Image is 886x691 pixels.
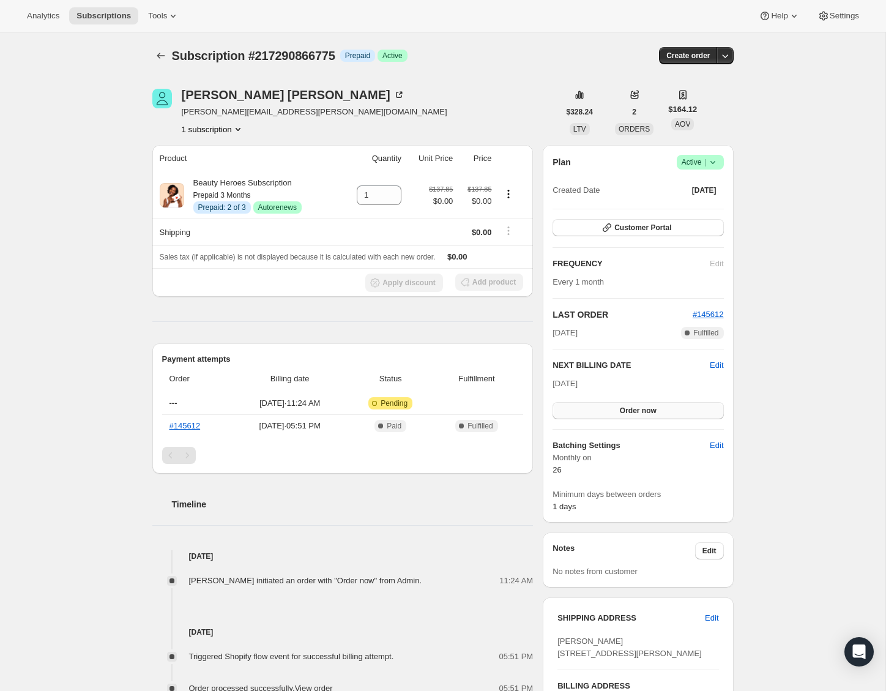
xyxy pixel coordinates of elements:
[189,576,422,585] span: [PERSON_NAME] initiated an order with "Order now" from Admin.
[557,637,702,658] span: [PERSON_NAME] [STREET_ADDRESS][PERSON_NAME]
[162,365,233,392] th: Order
[499,651,534,663] span: 05:51 PM
[614,223,671,233] span: Customer Portal
[567,107,593,117] span: $328.24
[553,219,723,236] button: Customer Portal
[152,626,534,638] h4: [DATE]
[553,156,571,168] h2: Plan
[553,452,723,464] span: Monthly on
[152,47,169,64] button: Subscriptions
[182,123,244,135] button: Product actions
[553,277,604,286] span: Every 1 month
[771,11,787,21] span: Help
[559,103,600,121] button: $328.24
[169,421,201,430] a: #145612
[460,195,491,207] span: $0.00
[456,145,495,172] th: Price
[405,145,456,172] th: Unit Price
[659,47,717,64] button: Create order
[810,7,866,24] button: Settings
[258,203,297,212] span: Autorenews
[467,185,491,193] small: $137.85
[189,652,394,661] span: Triggered Shopify flow event for successful billing attempt.
[172,49,335,62] span: Subscription #217290866775
[499,224,518,237] button: Shipping actions
[169,398,177,408] span: ---
[553,402,723,419] button: Order now
[553,327,578,339] span: [DATE]
[710,359,723,372] button: Edit
[387,421,401,431] span: Paid
[236,373,344,385] span: Billing date
[198,203,246,212] span: Prepaid: 2 of 3
[193,191,251,200] small: Prepaid 3 Months
[553,359,710,372] h2: NEXT BILLING DATE
[702,436,731,455] button: Edit
[553,567,638,576] span: No notes from customer
[429,185,453,193] small: $137.85
[236,397,344,409] span: [DATE] · 11:24 AM
[553,465,561,474] span: 26
[704,157,706,167] span: |
[553,542,695,559] h3: Notes
[553,379,578,388] span: [DATE]
[499,187,518,201] button: Product actions
[467,421,493,431] span: Fulfilled
[668,103,697,116] span: $164.12
[184,177,302,214] div: Beauty Heroes Subscription
[844,637,874,667] div: Open Intercom Messenger
[553,488,723,501] span: Minimum days between orders
[141,7,187,24] button: Tools
[351,373,430,385] span: Status
[437,373,516,385] span: Fulfillment
[705,612,718,624] span: Edit
[345,51,370,61] span: Prepaid
[830,11,859,21] span: Settings
[160,183,184,207] img: product img
[710,439,723,452] span: Edit
[619,125,650,133] span: ORDERS
[182,106,447,118] span: [PERSON_NAME][EMAIL_ADDRESS][PERSON_NAME][DOMAIN_NAME]
[553,439,710,452] h6: Batching Settings
[620,406,657,416] span: Order now
[162,353,524,365] h2: Payment attempts
[69,7,138,24] button: Subscriptions
[553,502,576,511] span: 1 days
[692,185,717,195] span: [DATE]
[675,120,690,129] span: AOV
[381,398,408,408] span: Pending
[182,89,405,101] div: [PERSON_NAME] [PERSON_NAME]
[341,145,405,172] th: Quantity
[632,107,636,117] span: 2
[172,498,534,510] h2: Timeline
[382,51,403,61] span: Active
[553,308,693,321] h2: LAST ORDER
[236,420,344,432] span: [DATE] · 05:51 PM
[702,546,717,556] span: Edit
[666,51,710,61] span: Create order
[20,7,67,24] button: Analytics
[553,184,600,196] span: Created Date
[499,575,533,587] span: 11:24 AM
[447,252,467,261] span: $0.00
[751,7,807,24] button: Help
[27,11,59,21] span: Analytics
[695,542,724,559] button: Edit
[162,447,524,464] nav: Pagination
[553,258,710,270] h2: FREQUENCY
[76,11,131,21] span: Subscriptions
[152,89,172,108] span: Rachelle Hooper
[472,228,492,237] span: $0.00
[573,125,586,133] span: LTV
[148,11,167,21] span: Tools
[625,103,644,121] button: 2
[160,253,436,261] span: Sales tax (if applicable) is not displayed because it is calculated with each new order.
[693,310,724,319] a: #145612
[698,608,726,628] button: Edit
[152,145,341,172] th: Product
[152,550,534,562] h4: [DATE]
[152,219,341,245] th: Shipping
[682,156,719,168] span: Active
